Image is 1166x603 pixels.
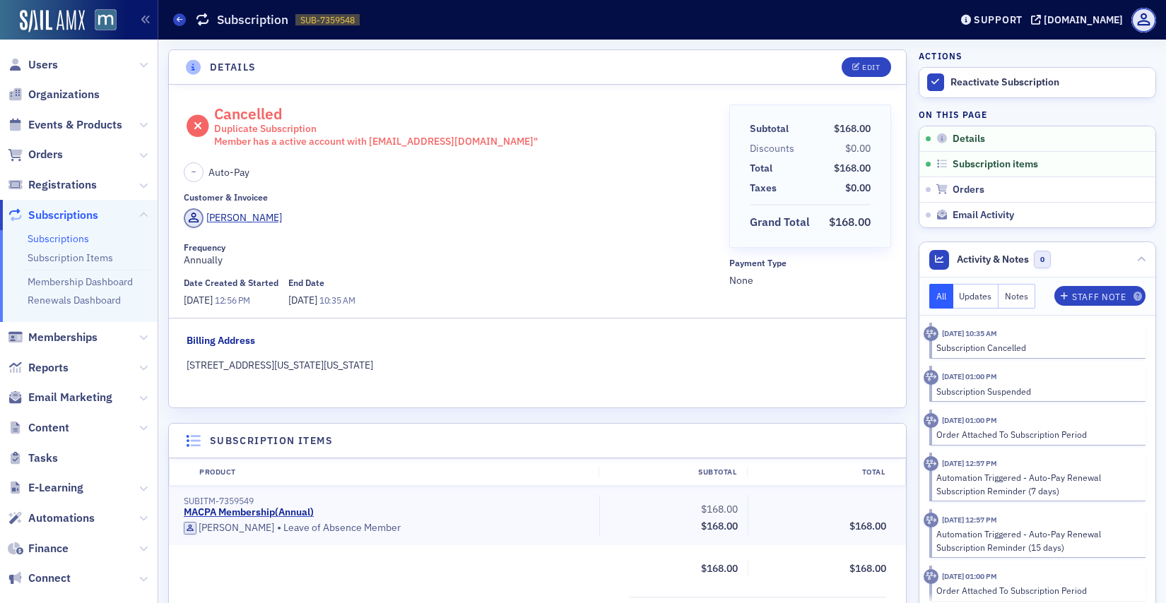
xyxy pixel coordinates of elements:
[924,456,938,471] div: Activity
[8,390,112,405] a: Email Marketing
[919,49,962,62] h4: Actions
[214,136,538,148] div: Member has a active account with [EMAIL_ADDRESS][DOMAIN_NAME]"
[924,370,938,385] div: Activity
[929,284,953,309] button: All
[8,450,58,466] a: Tasks
[919,68,1155,97] button: Reactivate Subscription
[701,520,738,532] span: $168.00
[8,480,83,496] a: E-Learning
[599,467,747,478] div: Subtotal
[750,121,789,136] div: Subtotal
[924,569,938,584] div: Activity
[28,251,113,264] a: Subscription Items
[936,341,1136,354] div: Subscription Cancelled
[184,294,215,306] span: [DATE]
[192,167,196,178] span: –
[8,147,63,162] a: Orders
[319,294,355,306] span: 10:35 AM
[184,506,314,519] a: MACPA Membership(Annual)
[8,420,69,436] a: Content
[936,385,1136,398] div: Subscription Suspended
[1044,13,1123,26] div: [DOMAIN_NAME]
[942,571,997,581] time: 4/10/2024 01:00 PM
[842,57,890,77] button: Edit
[28,208,98,223] span: Subscriptions
[936,471,1136,497] div: Automation Triggered - Auto-Pay Renewal Subscription Reminder (7 days)
[288,277,324,288] div: End Date
[936,527,1136,554] div: Automation Triggered - Auto-Pay Renewal Subscription Reminder (15 days)
[849,520,886,532] span: $168.00
[8,177,97,193] a: Registrations
[750,121,794,136] span: Subtotal
[85,9,117,33] a: View Homepage
[28,232,89,245] a: Subscriptions
[8,87,100,102] a: Organizations
[28,480,83,496] span: E-Learning
[1072,293,1126,301] div: Staff Note
[215,294,250,306] span: 12:56 PM
[214,105,538,148] div: Cancelled
[957,252,1029,267] span: Activity & Notes
[95,9,117,31] img: SailAMX
[184,522,274,535] a: [PERSON_NAME]
[8,117,122,133] a: Events & Products
[701,503,738,515] span: $168.00
[845,142,871,155] span: $0.00
[217,11,288,28] h1: Subscription
[28,450,58,466] span: Tasks
[750,181,777,196] div: Taxes
[953,209,1014,222] span: Email Activity
[28,294,121,306] a: Renewals Dashboard
[924,413,938,428] div: Activity
[8,208,98,223] a: Subscriptions
[210,434,333,448] h4: Subscription items
[8,57,58,73] a: Users
[936,584,1136,597] div: Order Attached To Subscription Period
[1034,251,1052,268] span: 0
[924,513,938,527] div: Activity
[750,161,772,176] div: Total
[729,273,891,288] span: None
[184,277,278,288] div: Date Created & Started
[750,181,782,196] span: Taxes
[187,358,889,373] div: [STREET_ADDRESS][US_STATE][US_STATE]
[210,60,257,75] h4: Details
[184,208,282,228] a: [PERSON_NAME]
[28,571,71,586] span: Connect
[750,214,815,231] span: Grand Total
[300,14,355,26] span: SUB-7359548
[936,428,1136,441] div: Order Attached To Subscription Period
[28,177,97,193] span: Registrations
[199,522,274,535] div: [PERSON_NAME]
[277,521,281,535] span: •
[187,333,255,348] div: Billing Address
[747,467,895,478] div: Total
[8,330,98,345] a: Memberships
[942,371,997,381] time: 4/10/2025 01:00 PM
[28,275,133,288] a: Membership Dashboard
[942,515,997,525] time: 3/26/2025 12:57 PM
[214,123,538,136] div: Duplicate Subscription
[942,328,997,338] time: 9/12/2025 10:35 AM
[184,496,589,506] div: SUBITM-7359549
[974,13,1023,26] div: Support
[184,242,225,253] div: Frequency
[750,161,777,176] span: Total
[208,165,249,180] span: Auto-Pay
[28,360,69,376] span: Reports
[953,158,1038,171] span: Subscription items
[919,108,1156,121] h4: On this page
[28,117,122,133] span: Events & Products
[28,511,95,526] span: Automations
[8,511,95,526] a: Automations
[942,415,997,425] time: 4/10/2025 01:00 PM
[834,122,871,135] span: $168.00
[953,284,999,309] button: Updates
[8,541,69,556] a: Finance
[1054,286,1146,306] button: Staff Note
[862,64,880,71] div: Edit
[206,210,282,225] div: [PERSON_NAME]
[20,10,85,32] a: SailAMX
[184,242,719,268] div: Annually
[750,141,799,156] span: Discounts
